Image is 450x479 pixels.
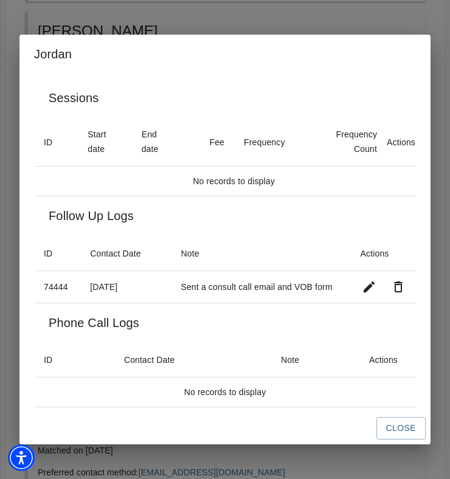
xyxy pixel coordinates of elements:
[193,135,224,150] span: Fee
[44,135,68,150] span: ID
[49,313,139,333] h6: Phone Call Logs
[181,246,199,261] div: Note
[209,135,224,150] div: Fee
[384,272,413,302] button: Delete
[8,444,35,471] div: Accessibility Menu
[34,167,434,196] td: No records to display
[142,127,159,156] div: End date
[124,353,191,367] span: Contact Date
[44,353,68,367] span: ID
[80,271,171,303] td: [DATE]
[336,127,378,156] div: Frequency Count
[34,271,80,303] td: 74444
[376,417,426,439] button: Close
[88,127,122,156] span: Start date
[44,353,52,367] div: ID
[124,353,175,367] div: Contact Date
[90,246,157,261] span: Contact Date
[386,421,416,436] span: Close
[44,246,68,261] span: ID
[355,272,384,302] button: Edit
[142,127,175,156] span: End date
[181,246,215,261] span: Note
[34,44,416,64] h2: Jordan
[44,135,52,150] div: ID
[281,353,299,367] div: Note
[49,88,99,108] h6: Sessions
[49,206,134,226] h6: Follow Up Logs
[34,377,416,407] td: No records to display
[88,127,106,156] div: Start date
[244,135,285,150] div: Frequency
[171,271,351,303] td: Sent a consult call email and VOB form
[244,135,301,150] span: Frequency
[281,353,315,367] span: Note
[90,246,141,261] div: Contact Date
[44,246,52,261] div: ID
[320,127,378,156] span: Frequency Count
